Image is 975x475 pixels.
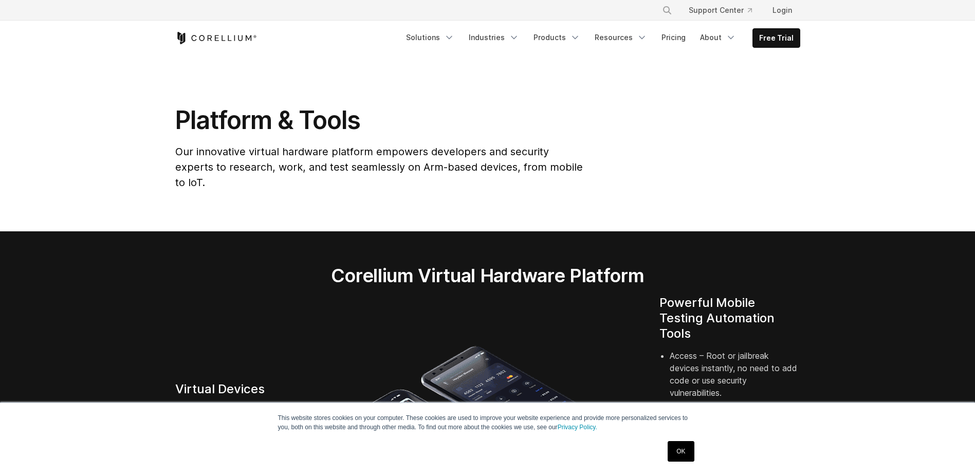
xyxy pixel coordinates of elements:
[668,441,694,462] a: OK
[650,1,800,20] div: Navigation Menu
[588,28,653,47] a: Resources
[558,424,597,431] a: Privacy Policy.
[655,28,692,47] a: Pricing
[764,1,800,20] a: Login
[175,145,583,189] span: Our innovative virtual hardware platform empowers developers and security experts to research, wo...
[175,401,316,438] p: Digital twins of Arm-powered hardware from phones to routers to automotive systems.
[680,1,760,20] a: Support Center
[658,1,676,20] button: Search
[659,295,800,341] h4: Powerful Mobile Testing Automation Tools
[753,29,800,47] a: Free Trial
[278,413,697,432] p: This website stores cookies on your computer. These cookies are used to improve your website expe...
[175,105,585,136] h1: Platform & Tools
[175,381,316,397] h4: Virtual Devices
[670,350,800,411] li: Access – Root or jailbreak devices instantly, no need to add code or use security vulnerabilities.
[175,32,257,44] a: Corellium Home
[694,28,742,47] a: About
[400,28,800,48] div: Navigation Menu
[400,28,461,47] a: Solutions
[527,28,586,47] a: Products
[283,264,692,287] h2: Corellium Virtual Hardware Platform
[463,28,525,47] a: Industries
